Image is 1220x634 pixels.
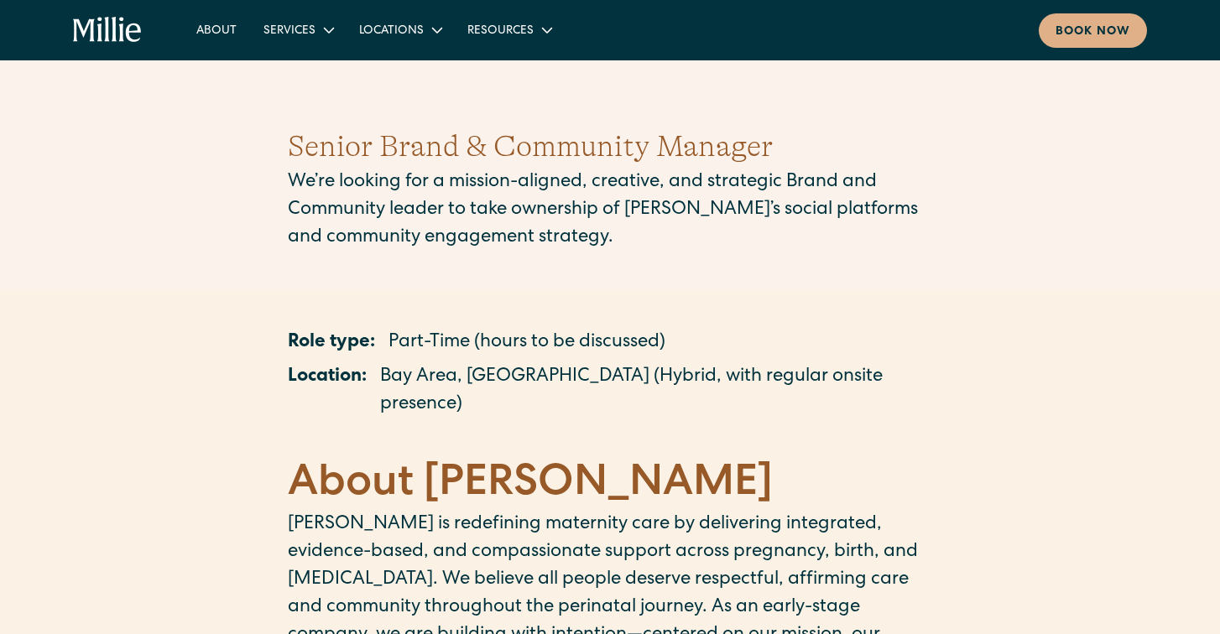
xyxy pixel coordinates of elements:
[359,23,424,40] div: Locations
[73,17,143,44] a: home
[380,364,932,419] p: Bay Area, [GEOGRAPHIC_DATA] (Hybrid, with regular onsite presence)
[288,330,375,357] p: Role type:
[288,426,932,454] p: ‍
[288,124,932,169] h1: Senior Brand & Community Manager
[288,169,932,252] p: We’re looking for a mission-aligned, creative, and strategic Brand and Community leader to take o...
[250,16,346,44] div: Services
[263,23,315,40] div: Services
[183,16,250,44] a: About
[1039,13,1147,48] a: Book now
[454,16,564,44] div: Resources
[388,330,665,357] p: Part-Time (hours to be discussed)
[346,16,454,44] div: Locations
[467,23,534,40] div: Resources
[288,464,773,507] strong: About [PERSON_NAME]
[288,364,367,419] p: Location:
[1056,23,1130,41] div: Book now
